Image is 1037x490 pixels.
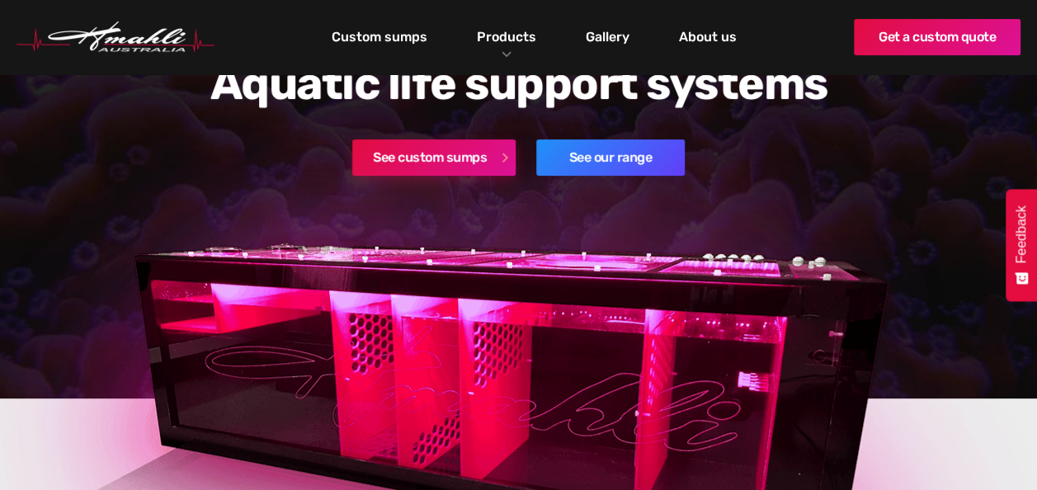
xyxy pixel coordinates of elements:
[16,21,214,53] img: Hmahli Australia Logo
[582,23,634,51] a: Gallery
[536,139,685,176] a: See our range
[328,23,431,51] a: Custom sumps
[1006,189,1037,301] button: Feedback - Show survey
[1014,205,1029,263] span: Feedback
[352,139,516,176] a: See custom sumps
[675,23,741,51] a: About us
[16,21,214,53] a: home
[854,19,1021,55] a: Get a custom quote
[92,57,945,111] h2: Aquatic life support systems
[473,25,540,49] a: Products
